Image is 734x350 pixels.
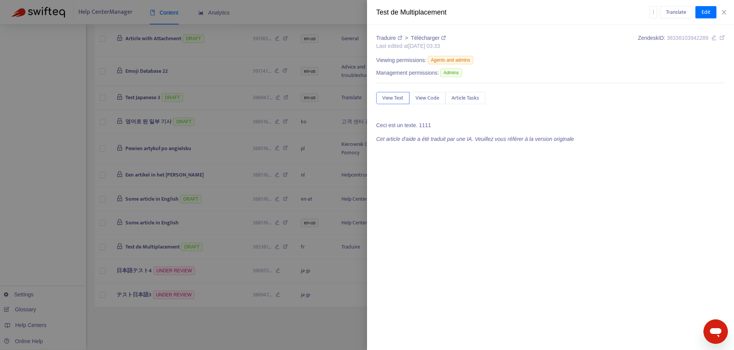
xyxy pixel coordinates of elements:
[445,92,485,104] button: Article Tasks
[376,121,725,129] p: Ceci est un texte. 1111
[666,8,686,16] span: Translate
[409,92,445,104] button: View Code
[376,7,650,18] div: Test de Multiplacement
[651,9,656,15] span: more
[376,56,426,64] span: Viewing permissions:
[376,92,409,104] button: View Text
[721,9,727,15] span: close
[638,34,725,50] div: Zendesk ID:
[667,35,708,41] span: 38338103942289
[440,69,462,77] span: Admins
[719,9,729,16] button: Close
[376,35,403,41] a: Traduire
[451,94,479,102] span: Article Tasks
[416,94,439,102] span: View Code
[703,319,728,344] iframe: Button to launch messaging window
[650,6,657,18] button: more
[376,34,446,42] div: >
[702,8,710,16] span: Edit
[376,42,446,50] div: Last edited at [DATE] 03:33
[382,94,403,102] span: View Text
[376,136,574,142] em: Cet article d'aide a été traduit par une IA. Veuillez vous référer à la version originale
[376,69,439,77] span: Management permissions:
[411,35,446,41] a: Télécharger
[428,56,473,64] span: Agents and admins
[660,6,692,18] button: Translate
[695,6,716,18] button: Edit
